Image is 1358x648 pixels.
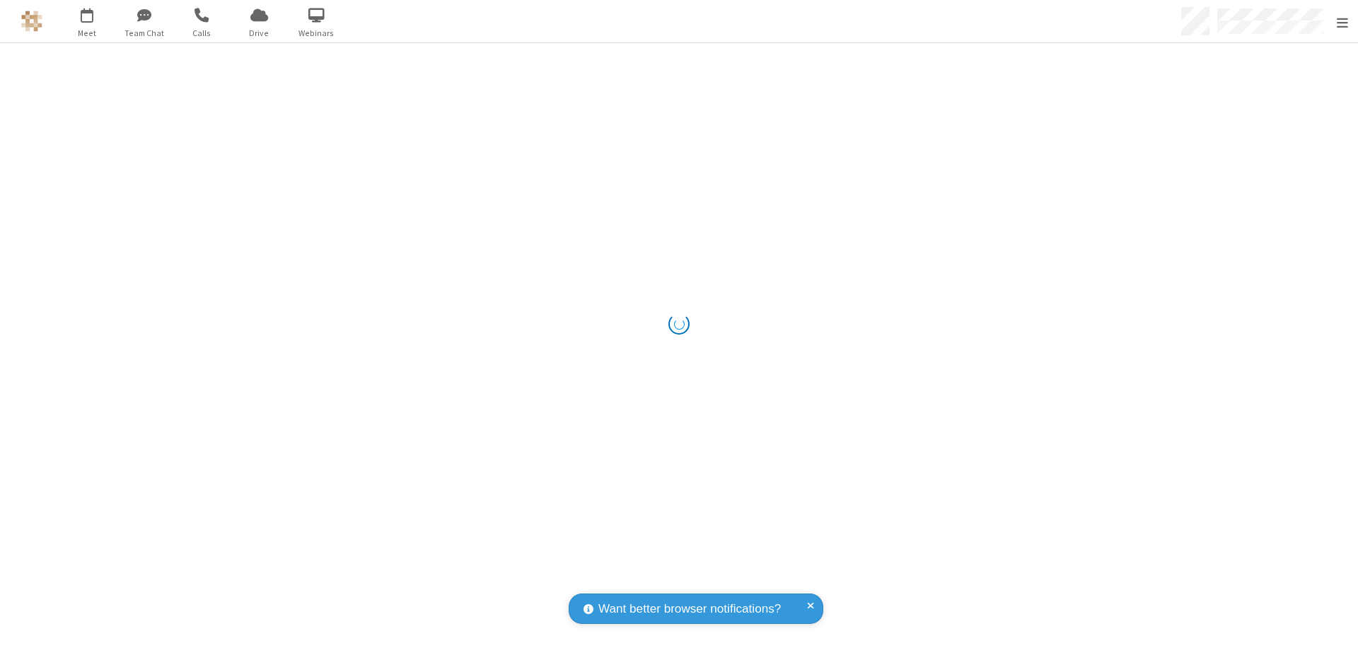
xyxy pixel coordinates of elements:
[118,27,171,40] span: Team Chat
[61,27,114,40] span: Meet
[233,27,286,40] span: Drive
[21,11,42,32] img: QA Selenium DO NOT DELETE OR CHANGE
[598,600,781,618] span: Want better browser notifications?
[175,27,228,40] span: Calls
[290,27,343,40] span: Webinars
